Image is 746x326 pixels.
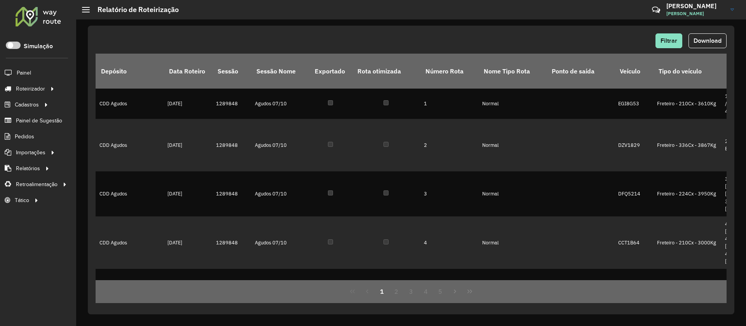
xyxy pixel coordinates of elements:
[15,196,29,204] span: Tático
[96,89,164,119] td: CDD Agudos
[546,54,614,89] th: Ponto de saída
[614,119,653,171] td: DZV1829
[433,284,448,299] button: 5
[666,10,725,17] span: [PERSON_NAME]
[375,284,389,299] button: 1
[614,216,653,269] td: CCT1B64
[164,216,212,269] td: [DATE]
[16,148,45,157] span: Importações
[212,54,251,89] th: Sessão
[90,5,179,14] h2: Relatório de Roteirização
[251,216,309,269] td: Agudos 07/10
[212,216,251,269] td: 1289848
[251,54,309,89] th: Sessão Nome
[694,37,722,44] span: Download
[96,216,164,269] td: CDD Agudos
[661,37,677,44] span: Filtrar
[653,171,721,216] td: Freteiro - 224Cx - 3950Kg
[16,180,58,188] span: Retroalimentação
[164,119,212,171] td: [DATE]
[251,171,309,216] td: Agudos 07/10
[212,119,251,171] td: 1289848
[164,171,212,216] td: [DATE]
[404,284,418,299] button: 3
[96,54,164,89] th: Depósito
[462,284,477,299] button: Last Page
[614,89,653,119] td: EGI8G53
[420,89,478,119] td: 1
[17,69,31,77] span: Painel
[478,54,546,89] th: Nome Tipo Rota
[24,42,53,51] label: Simulação
[420,216,478,269] td: 4
[420,171,478,216] td: 3
[653,89,721,119] td: Freteiro - 210Cx - 3610Kg
[653,119,721,171] td: Freteiro - 336Cx - 3867Kg
[164,89,212,119] td: [DATE]
[15,101,39,109] span: Cadastros
[478,119,546,171] td: Normal
[352,54,420,89] th: Rota otimizada
[653,216,721,269] td: Freteiro - 210Cx - 3000Kg
[251,119,309,171] td: Agudos 07/10
[666,2,725,10] h3: [PERSON_NAME]
[420,119,478,171] td: 2
[15,132,34,141] span: Pedidos
[478,216,546,269] td: Normal
[653,54,721,89] th: Tipo do veículo
[688,33,727,48] button: Download
[448,284,462,299] button: Next Page
[251,89,309,119] td: Agudos 07/10
[389,284,404,299] button: 2
[212,89,251,119] td: 1289848
[309,54,352,89] th: Exportado
[478,89,546,119] td: Normal
[648,2,664,18] a: Contato Rápido
[212,171,251,216] td: 1289848
[614,171,653,216] td: DFQ5214
[96,171,164,216] td: CDD Agudos
[614,54,653,89] th: Veículo
[164,54,212,89] th: Data Roteiro
[16,117,62,125] span: Painel de Sugestão
[478,171,546,216] td: Normal
[418,284,433,299] button: 4
[420,54,478,89] th: Número Rota
[655,33,682,48] button: Filtrar
[96,119,164,171] td: CDD Agudos
[16,164,40,173] span: Relatórios
[16,85,45,93] span: Roteirizador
